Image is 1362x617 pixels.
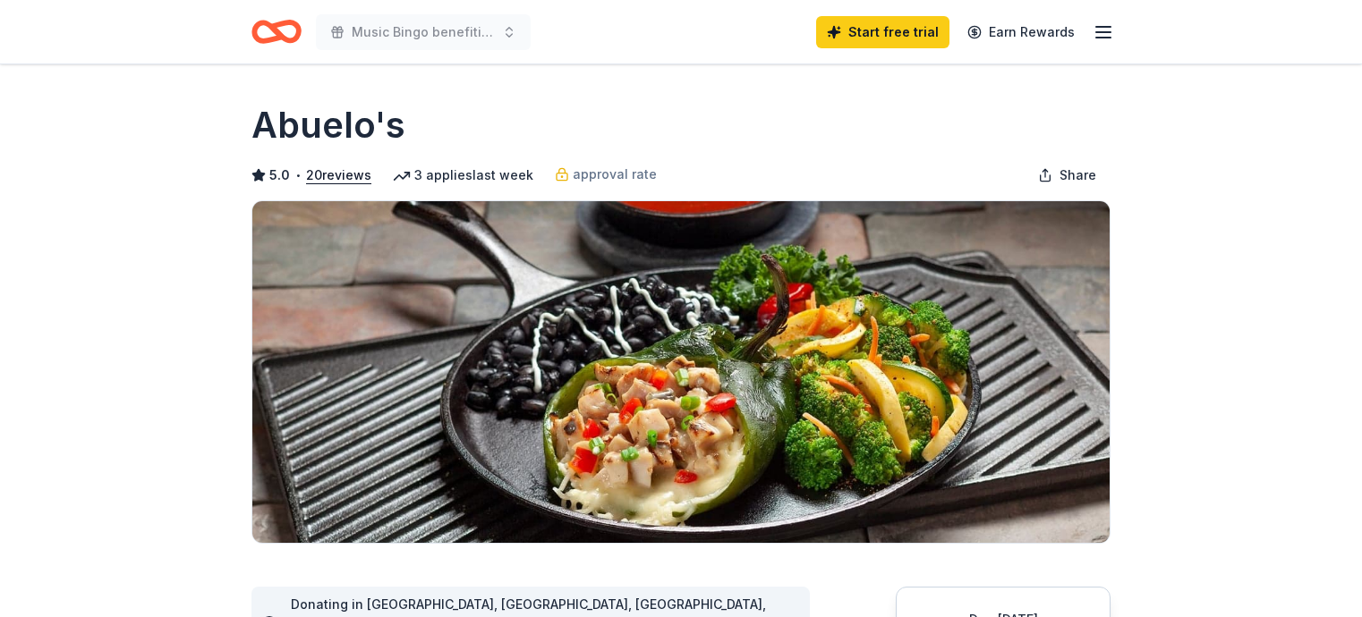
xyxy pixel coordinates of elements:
[316,14,531,50] button: Music Bingo benefiting Polar Rescue
[251,11,302,53] a: Home
[555,164,657,185] a: approval rate
[816,16,949,48] a: Start free trial
[1060,165,1096,186] span: Share
[306,165,371,186] button: 20reviews
[1024,157,1111,193] button: Share
[957,16,1085,48] a: Earn Rewards
[251,100,405,150] h1: Abuelo's
[393,165,533,186] div: 3 applies last week
[352,21,495,43] span: Music Bingo benefiting Polar Rescue
[269,165,290,186] span: 5.0
[252,201,1110,543] img: Image for Abuelo's
[295,168,302,182] span: •
[573,164,657,185] span: approval rate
